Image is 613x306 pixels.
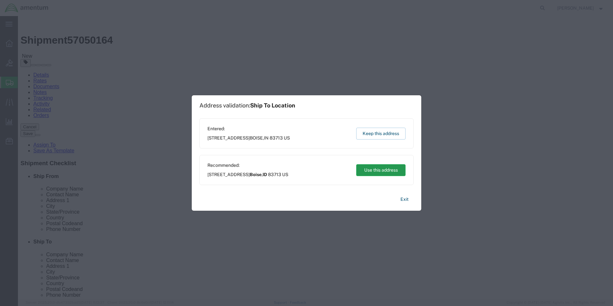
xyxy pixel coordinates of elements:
[207,135,290,141] span: [STREET_ADDRESS] ,
[250,102,295,109] span: Ship To Location
[207,125,290,132] span: Entered:
[270,135,283,140] span: 83713
[284,135,290,140] span: US
[264,135,269,140] span: IN
[268,172,281,177] span: 83713
[395,194,414,205] button: Exit
[250,172,262,177] span: Boise
[356,128,406,140] button: Keep this address
[207,171,288,178] span: [STREET_ADDRESS] ,
[207,162,288,169] span: Recommended:
[263,172,267,177] span: ID
[282,172,288,177] span: US
[199,102,295,109] h1: Address validation:
[250,135,263,140] span: BOISE
[356,164,406,176] button: Use this address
